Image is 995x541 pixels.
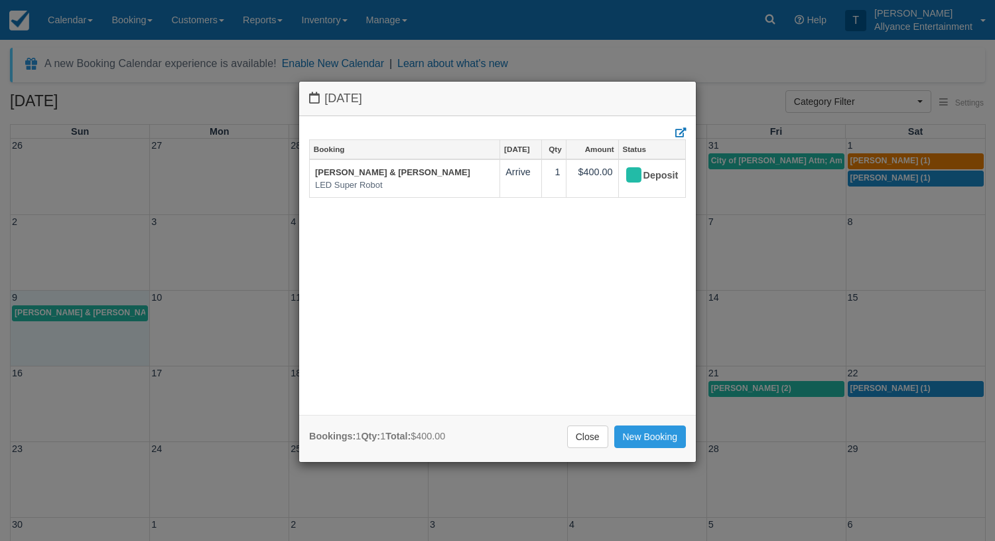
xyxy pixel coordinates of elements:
td: $400.00 [566,159,618,197]
h4: [DATE] [309,92,686,106]
a: [PERSON_NAME] & [PERSON_NAME] [315,167,470,177]
strong: Bookings: [309,431,356,441]
td: Arrive [500,159,542,197]
em: LED Super Robot [315,179,494,192]
a: Status [619,140,685,159]
strong: Qty: [361,431,380,441]
a: Qty [542,140,566,159]
td: 1 [541,159,566,197]
a: New Booking [614,425,687,448]
a: Amount [566,140,618,159]
a: Booking [310,140,499,159]
div: 1 1 $400.00 [309,429,445,443]
a: [DATE] [500,140,541,159]
strong: Total: [385,431,411,441]
div: Deposit [624,165,669,187]
a: Close [567,425,608,448]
